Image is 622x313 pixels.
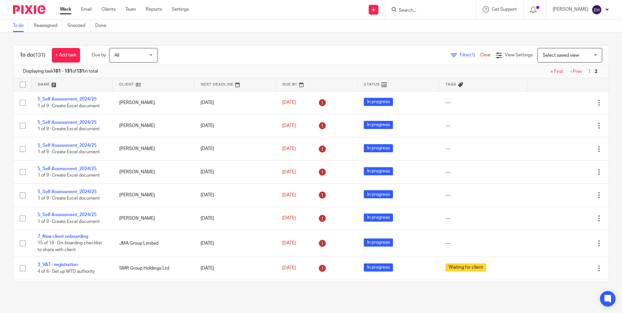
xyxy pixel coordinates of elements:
span: Select saved view [543,53,579,58]
td: [DATE] [194,114,276,137]
a: 5_Self Assessment_2024/25 [38,213,97,217]
img: Pixie [13,5,45,14]
span: In progress [364,238,393,247]
span: [DATE] [282,100,296,105]
td: [DATE] [194,280,276,306]
img: svg%3E [592,5,602,15]
a: To do [13,19,29,32]
span: (131) [33,52,45,58]
td: [PERSON_NAME] [113,160,194,183]
div: --- [445,145,521,152]
span: In progress [364,214,393,222]
a: « First [551,69,563,74]
span: 1 of 9 · Create Excel document [38,127,100,131]
a: 5_Self Assessment_2024/25 [38,120,97,125]
span: Tags [445,83,456,86]
span: Get Support [492,7,517,12]
div: --- [445,169,521,175]
a: Snoozed [67,19,90,32]
a: 3_VAT - registration [38,262,78,267]
td: JMA Group Limited [113,230,194,257]
td: [DATE] [194,91,276,114]
p: Due by [92,52,106,58]
td: [DATE] [194,184,276,207]
span: All [114,53,119,58]
span: 1 of 9 · Create Excel document [38,150,100,155]
span: [DATE] [282,123,296,128]
span: 4 of 6 · Set up MTD authority [38,269,95,274]
span: In progress [364,121,393,129]
span: [DATE] [282,170,296,174]
a: Team [125,6,136,13]
span: In progress [364,144,393,152]
a: Settings [172,6,189,13]
h1: To do [20,52,45,59]
div: --- [445,99,521,106]
td: [PERSON_NAME] [113,91,194,114]
td: Worldwide Wares Ltd [113,280,194,306]
td: [PERSON_NAME] [113,137,194,160]
nav: pager [547,69,599,74]
a: Clients [101,6,116,13]
a: 5_Self Assessment_2024/25 [38,97,97,101]
span: Waiting for client [445,263,486,272]
td: [PERSON_NAME] [113,207,194,230]
span: 1 of 9 · Create Excel document [38,196,100,201]
a: Work [60,6,71,13]
span: 1 of 9 · Create Excel document [38,104,100,108]
span: 1 of 9 · Create Excel document [38,173,100,178]
div: --- [445,122,521,129]
div: --- [445,240,521,247]
span: In progress [364,98,393,106]
td: [PERSON_NAME] [113,184,194,207]
a: ‹ Prev [570,69,582,74]
td: [DATE] [194,257,276,280]
a: Clear [480,53,491,57]
span: 2 [593,68,599,75]
p: [PERSON_NAME] [553,6,588,13]
span: Filter [460,53,480,57]
td: [DATE] [194,207,276,230]
td: [DATE] [194,137,276,160]
div: --- [445,215,521,222]
td: [PERSON_NAME] [113,114,194,137]
a: 5_Self Assessment_2024/25 [38,167,97,171]
span: 15 of 19 · On-boarding checklist to share with client [38,241,102,252]
span: [DATE] [282,241,296,246]
td: [DATE] [194,230,276,257]
a: Reports [146,6,162,13]
span: In progress [364,167,393,175]
span: In progress [364,263,393,272]
span: [DATE] [282,146,296,151]
span: 1 of 9 · Create Excel document [38,219,100,224]
a: Done [95,19,111,32]
a: 5_Self Assessment_2024/25 [38,143,97,148]
a: 5_Self Assessment_2024/25 [38,190,97,194]
div: --- [445,192,521,198]
td: [DATE] [194,160,276,183]
span: View Settings [505,53,533,57]
span: [DATE] [282,266,296,271]
a: 7_New client onboarding [38,234,88,239]
a: Email [81,6,92,13]
span: In progress [364,190,393,198]
span: (1) [470,53,475,57]
a: 1 [588,69,591,74]
span: Displaying task of in total [23,68,98,75]
td: SMR Group Holdings Ltd [113,257,194,280]
span: [DATE] [282,216,296,221]
input: Search [398,8,456,14]
b: 101 - 131 [53,69,72,74]
a: Reassigned [34,19,63,32]
b: 131 [76,69,84,74]
span: [DATE] [282,193,296,197]
a: + Add task [52,48,80,63]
